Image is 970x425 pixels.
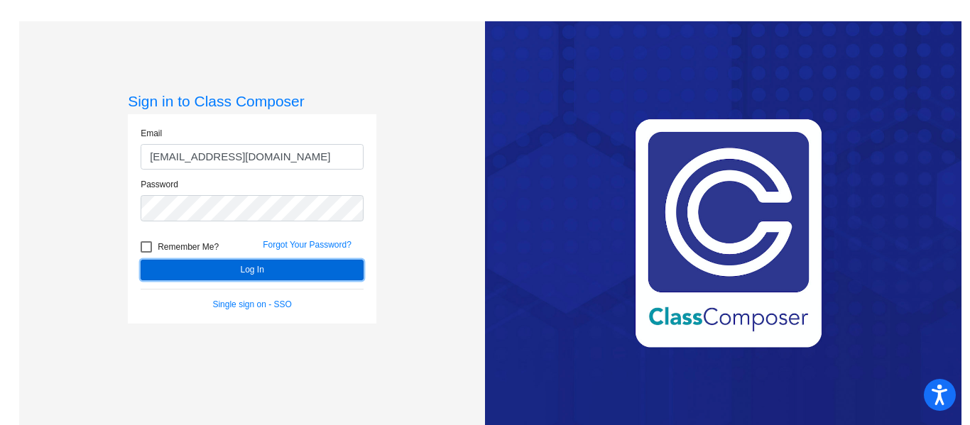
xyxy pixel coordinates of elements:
a: Forgot Your Password? [263,240,352,250]
h3: Sign in to Class Composer [128,92,376,110]
span: Remember Me? [158,238,219,255]
a: Single sign on - SSO [212,299,291,309]
label: Email [141,127,162,140]
label: Password [141,178,178,191]
button: Log In [141,260,364,280]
